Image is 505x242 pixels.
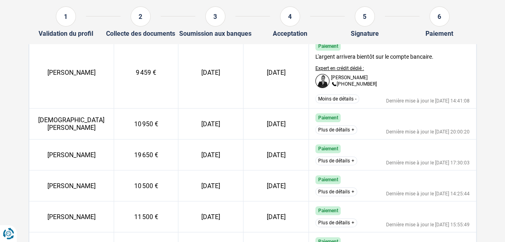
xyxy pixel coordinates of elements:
td: [DEMOGRAPHIC_DATA][PERSON_NAME] [29,109,114,139]
div: 1 [56,6,76,27]
button: Moins de détails [315,94,359,103]
div: Paiement [425,30,453,37]
button: Plus de détails [315,187,357,196]
div: Dernière mise à jour le [DATE] 14:25:44 [386,191,470,196]
div: 6 [429,6,450,27]
span: Paiement [318,208,338,213]
td: [DATE] [178,201,243,232]
td: 10 950 € [114,109,178,139]
span: Paiement [318,43,338,49]
td: [DATE] [178,109,243,139]
button: Plus de détails [315,156,357,165]
p: [PHONE_NUMBER] [331,82,377,87]
div: Dernière mise à jour le [DATE] 15:55:49 [386,222,470,227]
td: [PERSON_NAME] [29,139,114,170]
div: Validation du profil [39,30,93,37]
td: [DATE] [243,139,309,170]
div: Soumission aux banques [179,30,251,37]
div: L'argent arrivera bientôt sur le compte bancaire. [315,54,433,59]
button: Plus de détails [315,125,357,134]
td: 11 500 € [114,201,178,232]
td: 19 650 € [114,139,178,170]
td: [DATE] [178,37,243,109]
div: Dernière mise à jour le [DATE] 14:41:08 [386,98,470,103]
div: Signature [351,30,379,37]
p: Expert en crédit dédié : [315,66,377,71]
div: 2 [131,6,151,27]
img: Dafina Haziri [315,74,329,88]
td: [PERSON_NAME] [29,37,114,109]
div: 4 [280,6,300,27]
td: [DATE] [178,170,243,201]
div: Dernière mise à jour le [DATE] 20:00:20 [386,129,470,134]
span: Paiement [318,146,338,152]
div: 3 [205,6,225,27]
div: Collecte des documents [106,30,175,37]
td: [DATE] [243,201,309,232]
td: [DATE] [243,109,309,139]
div: Dernière mise à jour le [DATE] 17:30:03 [386,160,470,165]
span: Paiement [318,177,338,183]
td: 9 459 € [114,37,178,109]
td: [DATE] [243,37,309,109]
p: [PERSON_NAME] [331,75,368,80]
div: Acceptation [273,30,307,37]
td: [DATE] [243,170,309,201]
button: Plus de détails [315,218,357,227]
span: Paiement [318,115,338,121]
div: 5 [355,6,375,27]
td: [PERSON_NAME] [29,201,114,232]
img: +3228860076 [331,82,337,87]
td: 10 500 € [114,170,178,201]
td: [DATE] [178,139,243,170]
td: [PERSON_NAME] [29,170,114,201]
